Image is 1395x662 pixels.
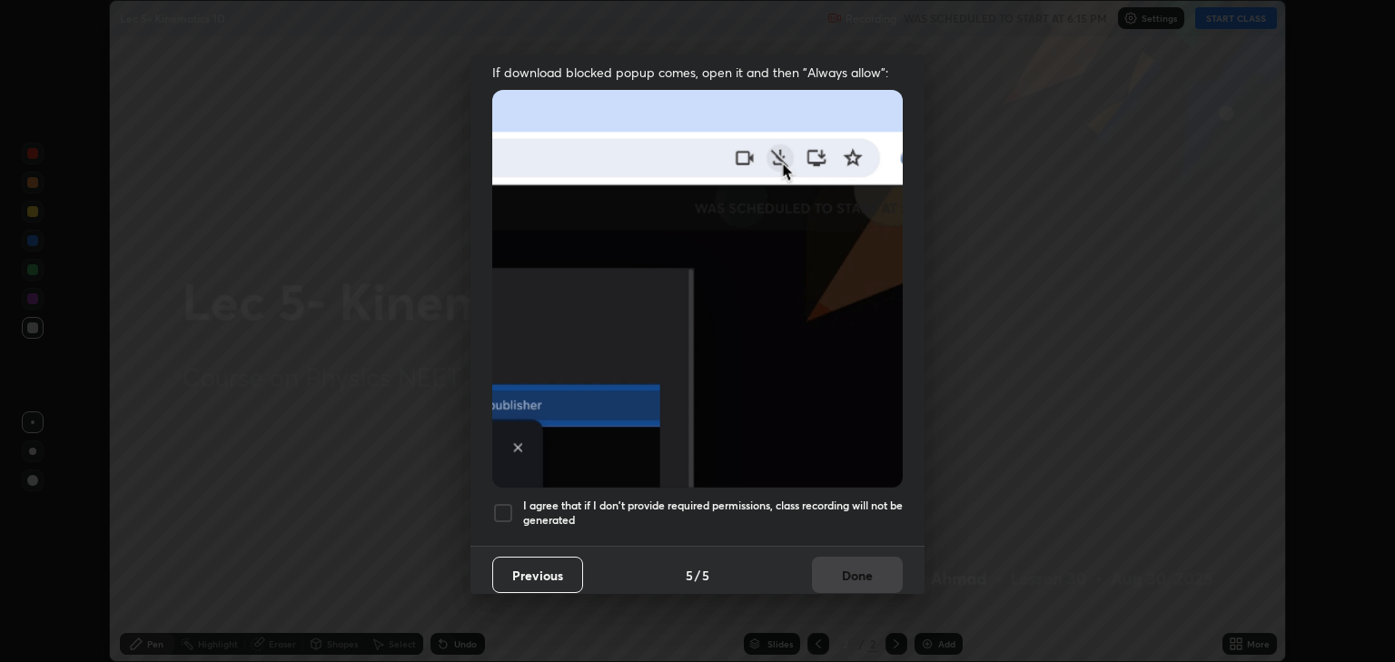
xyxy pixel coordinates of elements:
[686,566,693,585] h4: 5
[523,499,903,527] h5: I agree that if I don't provide required permissions, class recording will not be generated
[492,64,903,81] span: If download blocked popup comes, open it and then "Always allow":
[695,566,700,585] h4: /
[492,557,583,593] button: Previous
[702,566,709,585] h4: 5
[492,90,903,487] img: downloads-permission-blocked.gif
